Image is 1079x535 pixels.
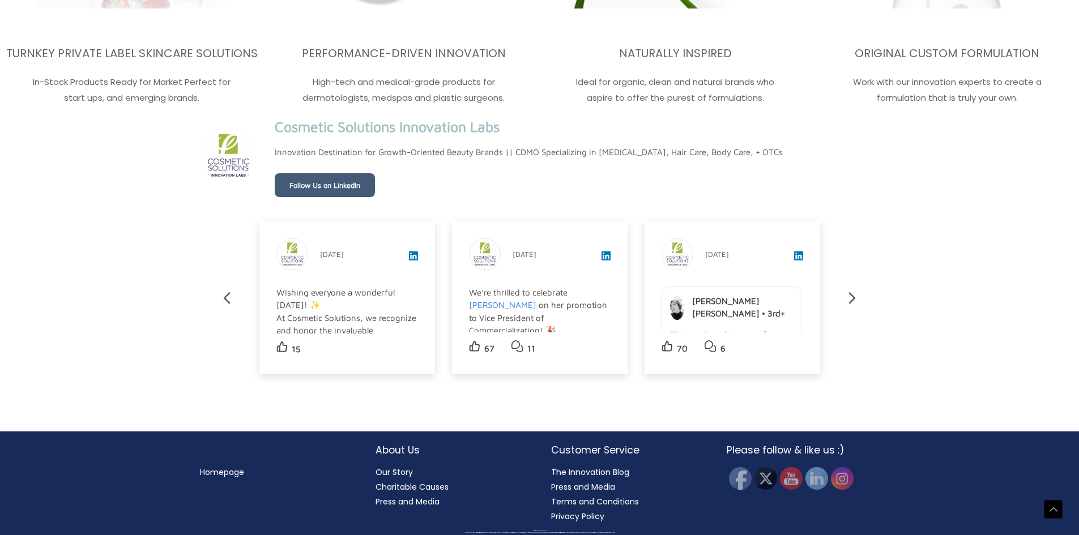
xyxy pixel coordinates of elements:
h3: TURNKEY PRIVATE LABEL SKINCARE SOLUTIONS [3,46,261,61]
a: Our Story [376,466,413,478]
div: All material on this Website, including design, text, images, logos and sounds, are owned by Cosm... [20,532,1059,533]
p: 6 [720,341,726,357]
p: 70 [677,341,688,357]
h3: PERFORMANCE-DRIVEN INNOVATION [275,46,533,61]
a: Terms and Conditions [551,496,639,507]
img: sk-shared-userpic [670,296,685,320]
a: Press and Media [551,481,615,493]
img: sk-post-userpic [470,239,500,269]
p: 11 [527,341,535,357]
img: sk-header-picture [200,127,257,184]
a: View page on LinkedIn [275,114,500,140]
h2: About Us [376,443,528,457]
p: [DATE] [320,247,344,261]
p: High-tech and medical-grade products for dermatologists, medspas and plastic surgeons. [275,74,533,106]
p: Ideal for organic, clean and natural brands who aspire to offer the purest of formulations. [547,74,805,106]
p: [DATE] [705,247,729,261]
div: Copyright © 2025 [20,530,1059,532]
a: Press and Media [376,496,440,507]
p: Work with our innovation experts to create a formulation that is truly your own. [818,74,1076,106]
img: Twitter [754,467,777,490]
img: sk-post-userpic [662,239,693,269]
nav: Menu [200,465,353,480]
a: The Innovation Blog [551,466,629,478]
p: 15 [292,341,300,357]
a: Homepage [200,466,244,478]
nav: Customer Service [551,465,704,524]
p: Innovation Destination for Growth-Oriented Beauty Brands || CDMO Specializing in [MEDICAL_DATA], ... [275,144,783,160]
div: We’re thrilled to celebrate on her promotion to Vice President of Commercialization! 🎉 After almo... [469,286,609,516]
p: 67 [484,341,494,357]
p: In-Stock Products Ready for Market Perfect for start ups, and emerging brands. [3,74,261,106]
a: Privacy Policy [551,511,604,522]
a: Follow Us on LinkedIn [275,173,375,197]
a: Charitable Causes [376,481,449,493]
h3: ORIGINAL CUSTOM FORMULATION [818,46,1076,61]
img: sk-post-userpic [277,239,308,269]
a: View post on LinkedIn [409,252,418,262]
p: [PERSON_NAME] [PERSON_NAME] • 3rd+ [692,295,792,320]
h3: NATURALLY INSPIRED [547,46,805,61]
a: [PERSON_NAME] [469,301,536,310]
img: Facebook [729,467,752,490]
h2: Customer Service [551,443,704,457]
div: Wishing everyone a wonderful [DATE]! ✨ At Cosmetic Solutions, we recognize and honor the invaluab... [276,286,416,388]
a: View post on LinkedIn [602,252,611,262]
p: [DATE] [513,247,536,261]
h2: Please follow & like us :) [727,443,880,457]
nav: About Us [376,465,528,509]
a: View post on LinkedIn [794,252,803,262]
